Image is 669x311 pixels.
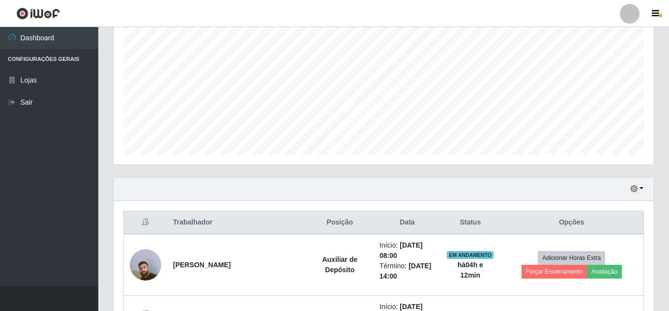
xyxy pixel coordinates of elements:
strong: Auxiliar de Depósito [322,255,357,274]
img: CoreUI Logo [16,7,60,20]
th: Status [441,211,500,234]
img: 1756498366711.jpeg [130,237,161,293]
button: Adicionar Horas Extra [538,251,605,265]
strong: há 04 h e 12 min [458,261,483,279]
button: Avaliação [587,265,622,279]
th: Trabalhador [167,211,306,234]
th: Data [374,211,441,234]
li: Término: [379,261,435,282]
button: Forçar Encerramento [522,265,587,279]
strong: [PERSON_NAME] [173,261,231,269]
time: [DATE] 08:00 [379,241,423,259]
span: EM ANDAMENTO [447,251,494,259]
th: Posição [306,211,374,234]
li: Início: [379,240,435,261]
th: Opções [500,211,644,234]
